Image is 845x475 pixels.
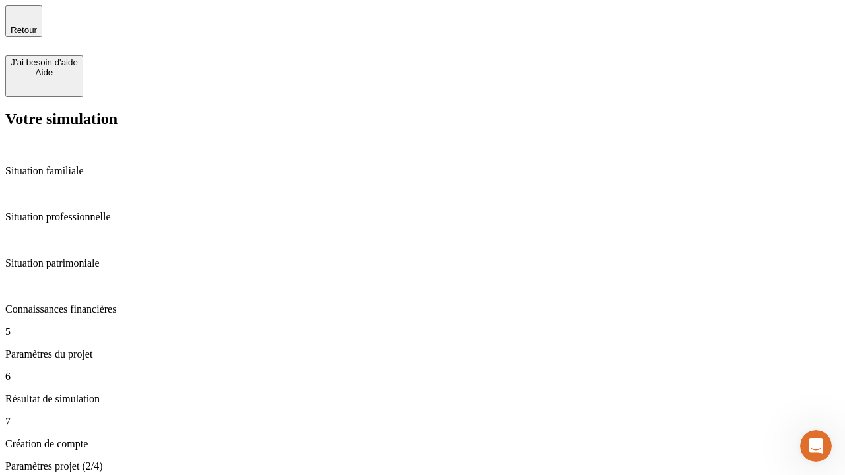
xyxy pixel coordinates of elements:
p: Paramètres du projet [5,348,840,360]
div: Aide [11,67,78,77]
button: J’ai besoin d'aideAide [5,55,83,97]
p: 7 [5,416,840,427]
p: Création de compte [5,438,840,450]
p: Situation professionnelle [5,211,840,223]
p: 6 [5,371,840,383]
p: Résultat de simulation [5,393,840,405]
p: 5 [5,326,840,338]
button: Retour [5,5,42,37]
p: Situation patrimoniale [5,257,840,269]
iframe: Intercom live chat [800,430,832,462]
p: Situation familiale [5,165,840,177]
p: Paramètres projet (2/4) [5,460,840,472]
h2: Votre simulation [5,110,840,128]
p: Connaissances financières [5,303,840,315]
div: J’ai besoin d'aide [11,57,78,67]
span: Retour [11,25,37,35]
